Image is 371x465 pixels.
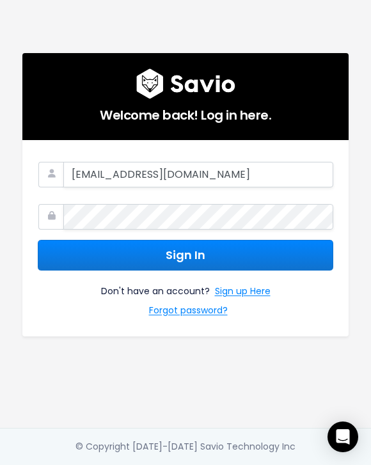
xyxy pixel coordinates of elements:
[75,439,296,455] div: © Copyright [DATE]-[DATE] Savio Technology Inc
[136,68,235,99] img: logo600x187.a314fd40982d.png
[149,303,228,321] a: Forgot password?
[63,162,333,187] input: Your Work Email Address
[328,422,358,452] div: Open Intercom Messenger
[215,283,271,302] a: Sign up Here
[38,271,333,320] div: Don't have an account?
[38,240,333,271] button: Sign In
[38,99,333,125] h5: Welcome back! Log in here.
